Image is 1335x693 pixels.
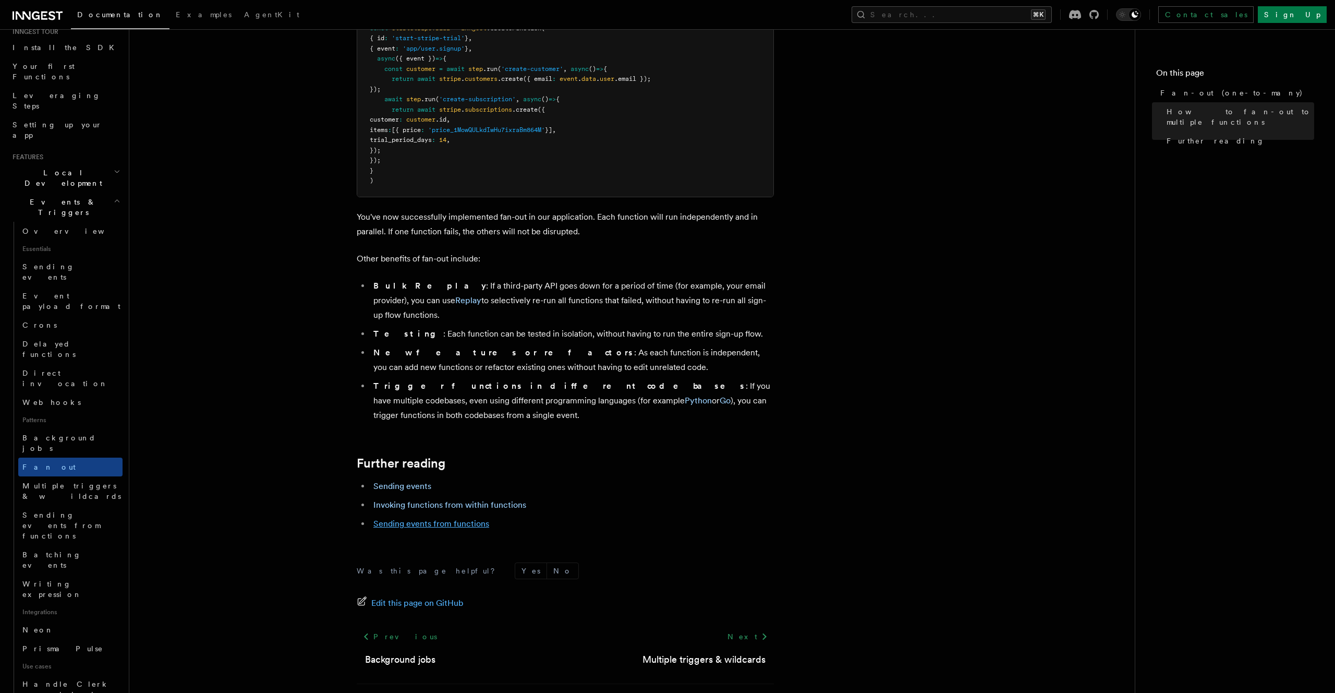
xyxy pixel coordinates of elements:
[370,126,388,134] span: items
[8,168,114,188] span: Local Development
[22,580,82,599] span: Writing expression
[428,126,545,134] span: 'price_1MowQULkdIwHu7ixraBm864M'
[465,34,468,42] span: }
[377,55,395,62] span: async
[399,116,403,123] span: :
[392,75,414,82] span: return
[603,65,607,73] span: {
[8,38,123,57] a: Install the SDK
[483,65,497,73] span: .run
[1167,106,1314,127] span: How to fan-out to multiple functions
[392,25,450,32] span: startStripeTrial
[512,106,538,113] span: .create
[8,163,123,193] button: Local Development
[22,644,103,653] span: Prisma Pulse
[373,481,431,491] a: Sending events
[446,136,450,144] span: ,
[370,34,384,42] span: { id
[18,575,123,604] a: Writing expression
[563,65,567,73] span: ,
[18,604,123,620] span: Integrations
[22,463,76,471] span: Fan out
[8,115,123,145] a: Setting up your app
[22,340,76,359] span: Delayed functions
[560,75,578,82] span: event
[370,45,395,52] span: { event
[439,95,516,103] span: 'create-subscription'
[18,639,123,658] a: Prisma Pulse
[370,25,388,32] span: const
[439,65,443,73] span: =
[357,252,774,266] p: Other benefits of fan-out include:
[685,396,712,405] a: Python
[18,412,123,428] span: Patterns
[370,327,774,341] li: : Each function can be tested in isolation, without having to run the entire sign-up flow.
[468,45,472,52] span: ,
[18,476,123,506] a: Multiple triggers & wildcards
[454,25,457,32] span: =
[465,45,468,52] span: }
[169,3,238,28] a: Examples
[13,91,101,110] span: Leveraging Steps
[581,75,596,82] span: data
[22,434,96,452] span: Background jobs
[497,75,523,82] span: .create
[556,95,560,103] span: {
[547,563,578,579] button: No
[392,126,421,134] span: [{ price
[244,10,299,19] span: AgentKit
[549,95,556,103] span: =>
[238,3,306,28] a: AgentKit
[370,345,774,375] li: : As each function is independent, you can add new functions or refactor existing ones without ha...
[18,334,123,364] a: Delayed functions
[370,379,774,423] li: : If you have multiple codebases, even using different programming languages (for example or ), y...
[552,126,556,134] span: ,
[18,393,123,412] a: Webhooks
[22,398,81,407] span: Webhooks
[22,626,54,634] span: Neon
[1162,132,1314,150] a: Further reading
[71,3,169,29] a: Documentation
[443,55,446,62] span: {
[461,75,465,82] span: .
[22,321,57,329] span: Crons
[22,511,100,540] span: Sending events from functions
[468,65,483,73] span: step
[421,126,424,134] span: :
[417,106,435,113] span: await
[1116,8,1141,21] button: Toggle dark mode
[1156,83,1314,102] a: Fan-out (one-to-many)
[497,65,501,73] span: (
[8,86,123,115] a: Leveraging Steps
[22,551,81,569] span: Batching events
[1031,9,1046,20] kbd: ⌘K
[384,95,403,103] span: await
[435,55,443,62] span: =>
[600,75,614,82] span: user
[1258,6,1327,23] a: Sign Up
[370,177,373,184] span: )
[720,396,731,405] a: Go
[373,281,486,291] strong: Bulk Replay
[1167,136,1265,146] span: Further reading
[18,620,123,639] a: Neon
[373,519,489,529] a: Sending events from functions
[8,57,123,86] a: Your first Functions
[461,25,487,32] span: inngest
[439,106,461,113] span: stripe
[384,65,403,73] span: const
[357,566,502,576] p: Was this page helpful?
[465,75,497,82] span: customers
[435,116,446,123] span: .id
[435,95,439,103] span: (
[18,506,123,545] a: Sending events from functions
[523,75,552,82] span: ({ email
[22,292,120,310] span: Event payload format
[22,369,108,388] span: Direct invocation
[370,167,373,174] span: }
[439,136,446,144] span: 14
[13,62,75,81] span: Your first Functions
[487,25,541,32] span: .createFunction
[589,65,596,73] span: ()
[18,458,123,476] a: Fan out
